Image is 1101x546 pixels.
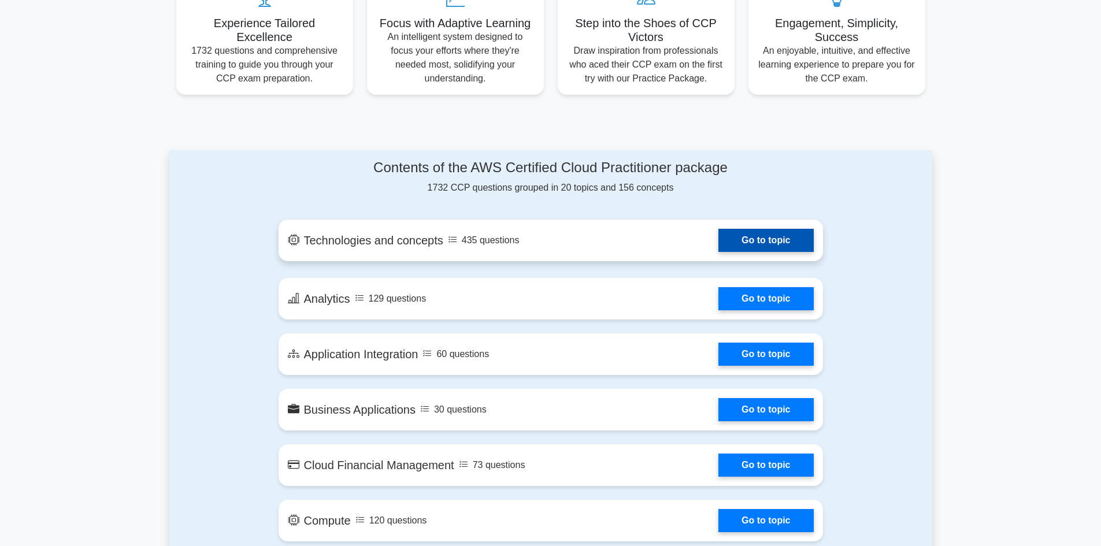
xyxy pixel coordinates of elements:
div: 1732 CCP questions grouped in 20 topics and 156 concepts [279,159,823,195]
a: Go to topic [718,509,813,532]
a: Go to topic [718,229,813,252]
h5: Engagement, Simplicity, Success [758,16,916,44]
h5: Step into the Shoes of CCP Victors [567,16,725,44]
a: Go to topic [718,287,813,310]
p: 1732 questions and comprehensive training to guide you through your CCP exam preparation. [186,44,344,86]
h5: Focus with Adaptive Learning [376,16,535,30]
a: Go to topic [718,454,813,477]
a: Go to topic [718,343,813,366]
p: An intelligent system designed to focus your efforts where they're needed most, solidifying your ... [376,30,535,86]
h4: Contents of the AWS Certified Cloud Practitioner package [279,159,823,176]
p: Draw inspiration from professionals who aced their CCP exam on the first try with our Practice Pa... [567,44,725,86]
a: Go to topic [718,398,813,421]
p: An enjoyable, intuitive, and effective learning experience to prepare you for the CCP exam. [758,44,916,86]
h5: Experience Tailored Excellence [186,16,344,44]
